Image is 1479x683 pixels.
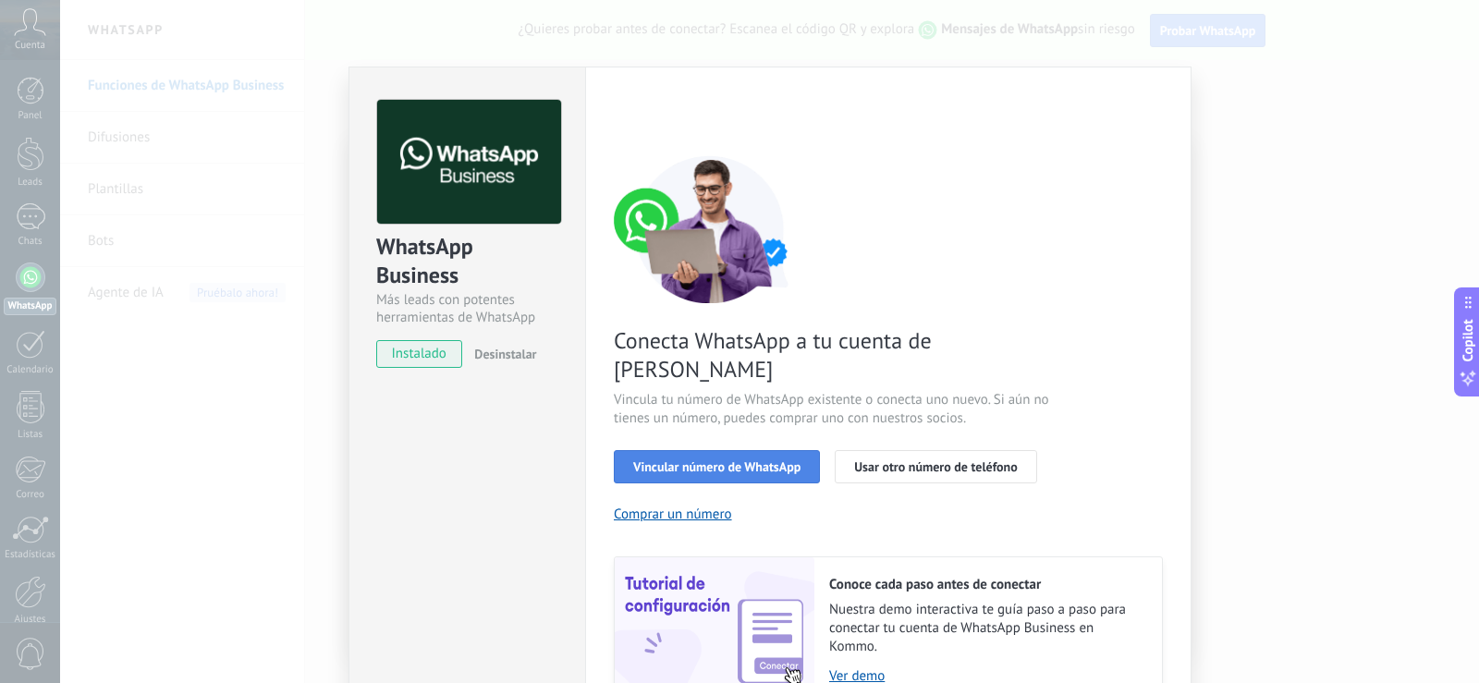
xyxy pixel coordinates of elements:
span: Vincular número de WhatsApp [633,460,801,473]
span: Nuestra demo interactiva te guía paso a paso para conectar tu cuenta de WhatsApp Business en Kommo. [829,601,1143,656]
span: Vincula tu número de WhatsApp existente o conecta uno nuevo. Si aún no tienes un número, puedes c... [614,391,1054,428]
button: Vincular número de WhatsApp [614,450,820,483]
div: Más leads con potentes herramientas de WhatsApp [376,291,558,326]
h2: Conoce cada paso antes de conectar [829,576,1143,593]
img: connect number [614,155,808,303]
img: logo_main.png [377,100,561,225]
span: Conecta WhatsApp a tu cuenta de [PERSON_NAME] [614,326,1054,384]
button: Usar otro número de teléfono [835,450,1036,483]
span: Copilot [1459,319,1477,361]
span: instalado [377,340,461,368]
button: Comprar un número [614,506,732,523]
span: Usar otro número de teléfono [854,460,1017,473]
div: WhatsApp Business [376,232,558,291]
button: Desinstalar [467,340,536,368]
span: Desinstalar [474,346,536,362]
